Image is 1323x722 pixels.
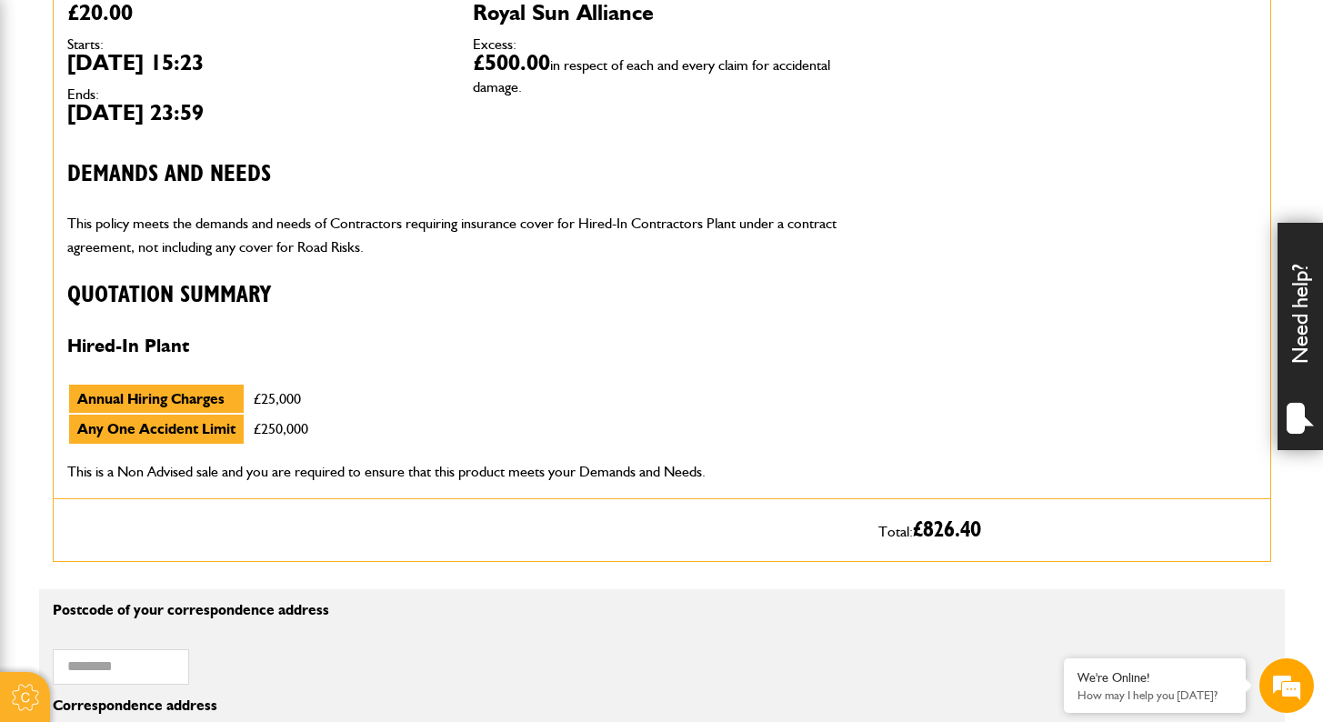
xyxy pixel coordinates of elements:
h3: Demands and needs [67,161,851,189]
dd: £20.00 [67,2,446,24]
p: This policy meets the demands and needs of Contractors requiring insurance cover for Hired-In Con... [67,212,851,258]
div: Minimize live chat window [298,9,342,53]
img: d_20077148190_company_1631870298795_20077148190 [31,101,76,126]
p: This is a Non Advised sale and you are required to ensure that this product meets your Demands an... [67,460,851,484]
p: Postcode of your correspondence address [53,603,856,617]
dt: Excess: [473,37,851,52]
span: 826.40 [923,519,981,541]
span: in respect of each and every claim for accidental damage. [473,56,830,95]
dt: Starts: [67,37,446,52]
h4: Hired-In Plant [67,335,851,357]
dd: £500.00 [473,52,851,95]
dd: Royal Sun Alliance [473,2,851,24]
h3: Quotation Summary [67,282,851,310]
td: Annual Hiring Charges [68,384,245,415]
td: £25,000 [245,384,317,415]
div: Need help? [1278,223,1323,450]
dd: [DATE] 23:59 [67,102,446,124]
dt: Ends: [67,87,446,102]
p: Correspondence address [53,698,856,713]
div: Chat with us now [95,102,306,125]
span: £ [913,519,981,541]
em: Start Chat [247,560,330,585]
dd: [DATE] 15:23 [67,52,446,74]
div: We're Online! [1077,670,1232,686]
td: £250,000 [245,414,317,445]
td: Any One Accident Limit [68,414,245,445]
input: Enter your email address [24,222,332,262]
textarea: Type your message and hit 'Enter' [24,329,332,545]
p: Total: [878,513,1257,547]
input: Enter your last name [24,168,332,208]
p: How may I help you today? [1077,688,1232,702]
input: Enter your phone number [24,276,332,316]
